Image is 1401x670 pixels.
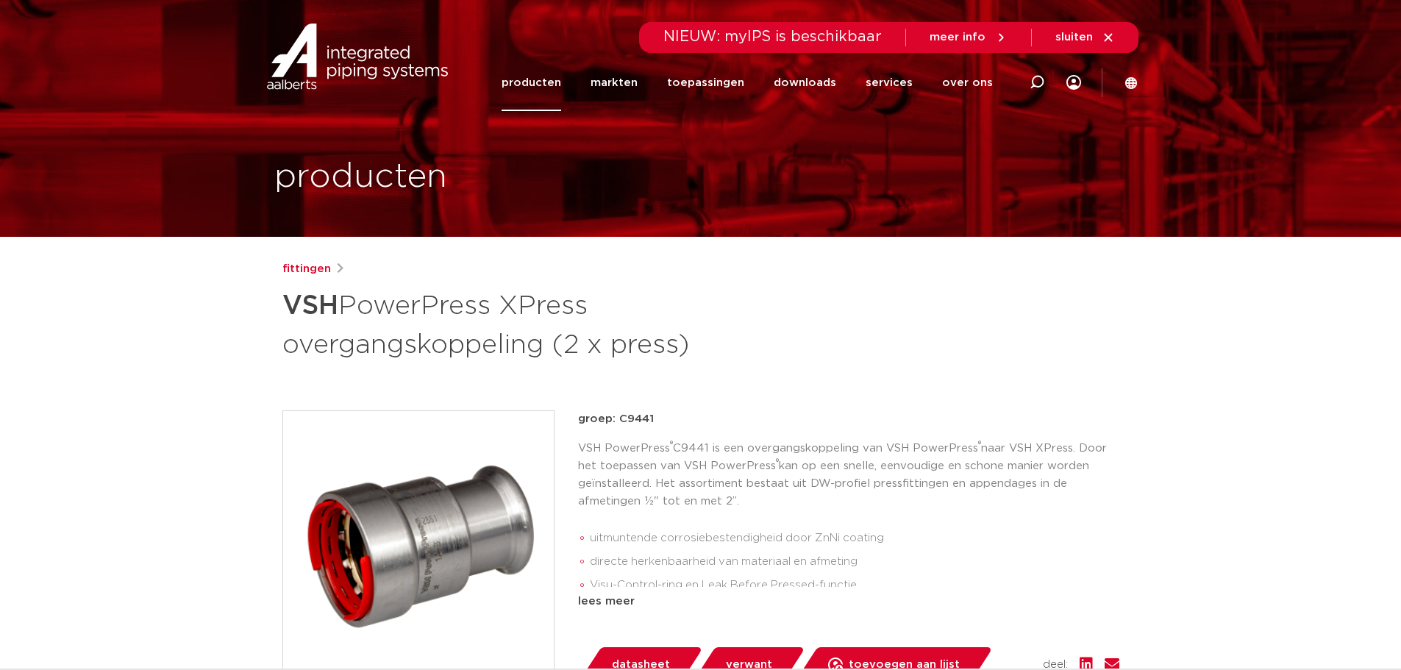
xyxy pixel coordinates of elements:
sup: ® [776,458,779,466]
sup: ® [670,441,673,449]
span: meer info [930,32,985,43]
h1: PowerPress XPress overgangskoppeling (2 x press) [282,284,835,363]
a: producten [502,54,561,111]
span: sluiten [1055,32,1093,43]
nav: Menu [502,54,993,111]
a: over ons [942,54,993,111]
a: sluiten [1055,31,1115,44]
div: lees meer [578,593,1119,610]
a: meer info [930,31,1008,44]
li: uitmuntende corrosiebestendigheid door ZnNi coating [590,527,1119,550]
a: services [866,54,913,111]
li: directe herkenbaarheid van materiaal en afmeting [590,550,1119,574]
span: NIEUW: myIPS is beschikbaar [663,29,882,44]
strong: VSH [282,293,338,319]
sup: ® [978,441,981,449]
a: toepassingen [667,54,744,111]
a: markten [591,54,638,111]
a: downloads [774,54,836,111]
li: Visu-Control-ring en Leak Before Pressed-functie [590,574,1119,597]
p: groep: C9441 [578,410,1119,428]
h1: producten [274,154,447,201]
p: VSH PowerPress C9441 is een overgangskoppeling van VSH PowerPress naar VSH XPress. Door het toepa... [578,440,1119,510]
a: fittingen [282,260,331,278]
